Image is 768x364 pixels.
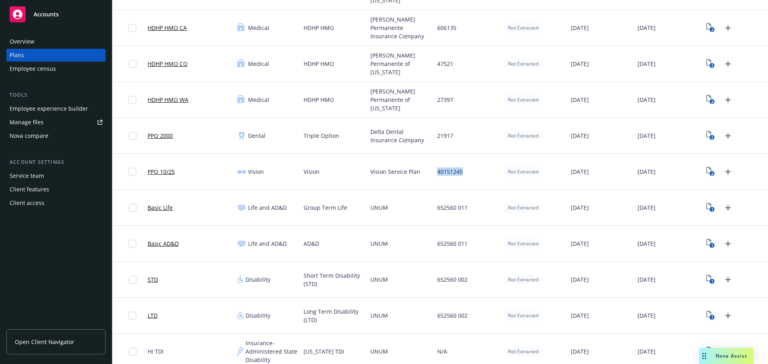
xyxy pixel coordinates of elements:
[722,345,734,358] a: Upload Plan Documents
[248,95,269,104] span: Medical
[128,348,136,356] input: Toggle Row Selected
[704,237,717,250] a: View Plan Documents
[437,167,463,176] span: 40151245
[711,279,713,284] text: 1
[638,167,656,176] span: [DATE]
[148,24,187,32] a: HDHP HMO CA
[148,131,173,140] a: PPO 2000
[699,348,754,364] button: Nova Assist
[704,273,717,286] a: View Plan Documents
[10,102,88,115] div: Employee experience builder
[248,203,287,212] span: Life and AD&D
[128,240,136,248] input: Toggle Row Selected
[128,276,136,284] input: Toggle Row Selected
[571,203,589,212] span: [DATE]
[638,131,656,140] span: [DATE]
[370,311,388,320] span: UNUM
[6,183,106,196] a: Client features
[711,207,713,212] text: 1
[128,312,136,320] input: Toggle Row Selected
[722,237,734,250] a: Upload Plan Documents
[638,275,656,284] span: [DATE]
[704,93,717,106] a: View Plan Documents
[128,60,136,68] input: Toggle Row Selected
[704,201,717,214] a: View Plan Documents
[248,60,269,68] span: Medical
[148,60,188,68] a: HDHP HMO CO
[437,311,468,320] span: 652560 002
[128,24,136,32] input: Toggle Row Selected
[6,102,106,115] a: Employee experience builder
[304,95,334,104] span: HDHP HMO
[437,60,453,68] span: 47521
[504,131,542,141] div: Not Extracted
[370,87,431,112] span: [PERSON_NAME] Permanente of [US_STATE]
[304,239,319,248] span: AD&D
[504,23,542,33] div: Not Extracted
[504,274,542,284] div: Not Extracted
[6,49,106,62] a: Plans
[704,58,717,70] a: View Plan Documents
[248,131,266,140] span: Dental
[711,135,713,140] text: 2
[148,239,179,248] a: Basic AD&D
[437,347,447,356] span: N/A
[437,275,468,284] span: 652560 002
[722,58,734,70] a: Upload Plan Documents
[128,204,136,212] input: Toggle Row Selected
[504,346,542,356] div: Not Extracted
[571,167,589,176] span: [DATE]
[248,24,269,32] span: Medical
[704,309,717,322] a: View Plan Documents
[638,203,656,212] span: [DATE]
[571,95,589,104] span: [DATE]
[722,201,734,214] a: Upload Plan Documents
[10,116,44,129] div: Manage files
[246,339,297,364] span: Insurance-Administered State Disability
[370,203,388,212] span: UNUM
[10,49,24,62] div: Plans
[722,93,734,106] a: Upload Plan Documents
[638,239,656,248] span: [DATE]
[6,3,106,26] a: Accounts
[571,347,589,356] span: [DATE]
[716,352,747,359] span: Nova Assist
[304,60,334,68] span: HDHP HMO
[504,239,542,249] div: Not Extracted
[304,307,364,324] span: Long Term Disability (LTD)
[148,95,188,104] a: HDHP HMO WA
[148,203,173,212] a: Basic Life
[370,167,420,176] span: Vision Service Plan
[304,24,334,32] span: HDHP HMO
[10,169,44,182] div: Service team
[638,60,656,68] span: [DATE]
[128,132,136,140] input: Toggle Row Selected
[370,275,388,284] span: UNUM
[148,311,158,320] a: LTD
[704,22,717,34] a: View Plan Documents
[711,243,713,248] text: 1
[248,239,287,248] span: Life and AD&D
[571,60,589,68] span: [DATE]
[504,203,542,213] div: Not Extracted
[6,91,106,99] div: Tools
[711,63,713,68] text: 3
[722,273,734,286] a: Upload Plan Documents
[638,24,656,32] span: [DATE]
[6,116,106,129] a: Manage files
[6,129,106,142] a: Nova compare
[128,168,136,176] input: Toggle Row Selected
[6,158,106,166] div: Account settings
[571,131,589,140] span: [DATE]
[571,24,589,32] span: [DATE]
[437,24,456,32] span: 606135
[246,275,270,284] span: Disability
[638,347,656,356] span: [DATE]
[711,171,713,176] text: 2
[571,311,589,320] span: [DATE]
[304,271,364,288] span: Short Term Disability (STD)
[571,275,589,284] span: [DATE]
[704,345,717,358] a: View Plan Documents
[10,129,48,142] div: Nova compare
[504,95,542,105] div: Not Extracted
